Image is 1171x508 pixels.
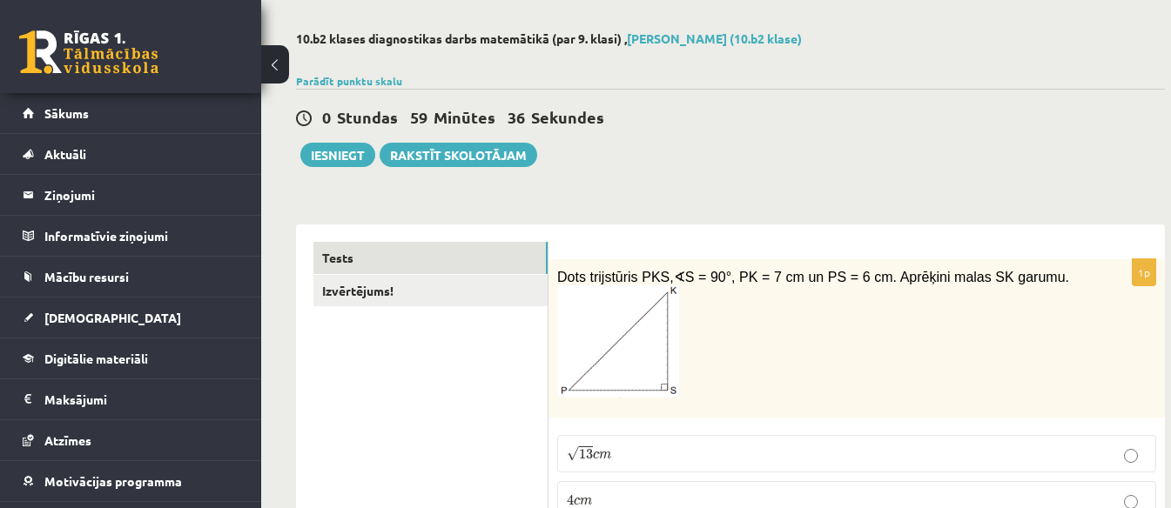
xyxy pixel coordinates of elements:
span: S = 90°, PK = 7 cm un PS = 6 cm. Aprēķini malas SK garumu. [557,270,1069,349]
span: c [593,451,599,459]
span: √ [567,446,579,461]
a: Sākums [23,93,239,133]
span: 4 [567,495,574,505]
span: 36 [508,107,525,127]
a: Digitālie materiāli [23,338,239,378]
a: Parādīt punktu skalu [296,74,402,88]
a: Maksājumi [23,379,239,419]
span: 59 [410,107,427,127]
: ∢ [674,270,685,284]
img: Attēls, kurā ir rinda, diagramma, skice Mākslīgā intelekta ģenerēts saturs var būt nepareizs. [557,285,679,398]
span: 13 [579,449,593,459]
a: Mācību resursi [23,257,239,297]
a: Rīgas 1. Tālmācības vidusskola [19,30,158,74]
span: 0 [322,107,331,127]
span: Dots trijstūris PKS, [557,270,674,284]
a: Tests [313,242,548,274]
h2: 10.b2 klases diagnostikas darbs matemātikā (par 9. klasi) , [296,31,1165,46]
span: c [574,498,580,505]
span: Atzīmes [44,432,91,448]
span: Stundas [337,107,398,127]
a: [DEMOGRAPHIC_DATA] [23,297,239,338]
button: Iesniegt [300,143,375,167]
span: [DEMOGRAPHIC_DATA] [44,310,181,325]
span: Motivācijas programma [44,473,182,489]
a: Informatīvie ziņojumi [23,216,239,256]
a: Rakstīt skolotājam [380,143,537,167]
a: Atzīmes [23,420,239,460]
span: Mācību resursi [44,269,129,284]
a: Ziņojumi [23,175,239,215]
a: [PERSON_NAME] (10.b2 klase) [627,30,802,46]
span: Aktuāli [44,146,86,162]
legend: Maksājumi [44,379,239,419]
span: Sākums [44,105,89,121]
span: Minūtes [434,107,495,127]
legend: Ziņojumi [44,175,239,215]
a: Motivācijas programma [23,461,239,501]
legend: Informatīvie ziņojumi [44,216,239,256]
a: Izvērtējums! [313,275,548,307]
a: Aktuāli [23,134,239,174]
span: Sekundes [531,107,604,127]
span: m [599,451,611,459]
span: Digitālie materiāli [44,351,148,366]
span: m [580,498,592,505]
p: 1p [1132,258,1156,286]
